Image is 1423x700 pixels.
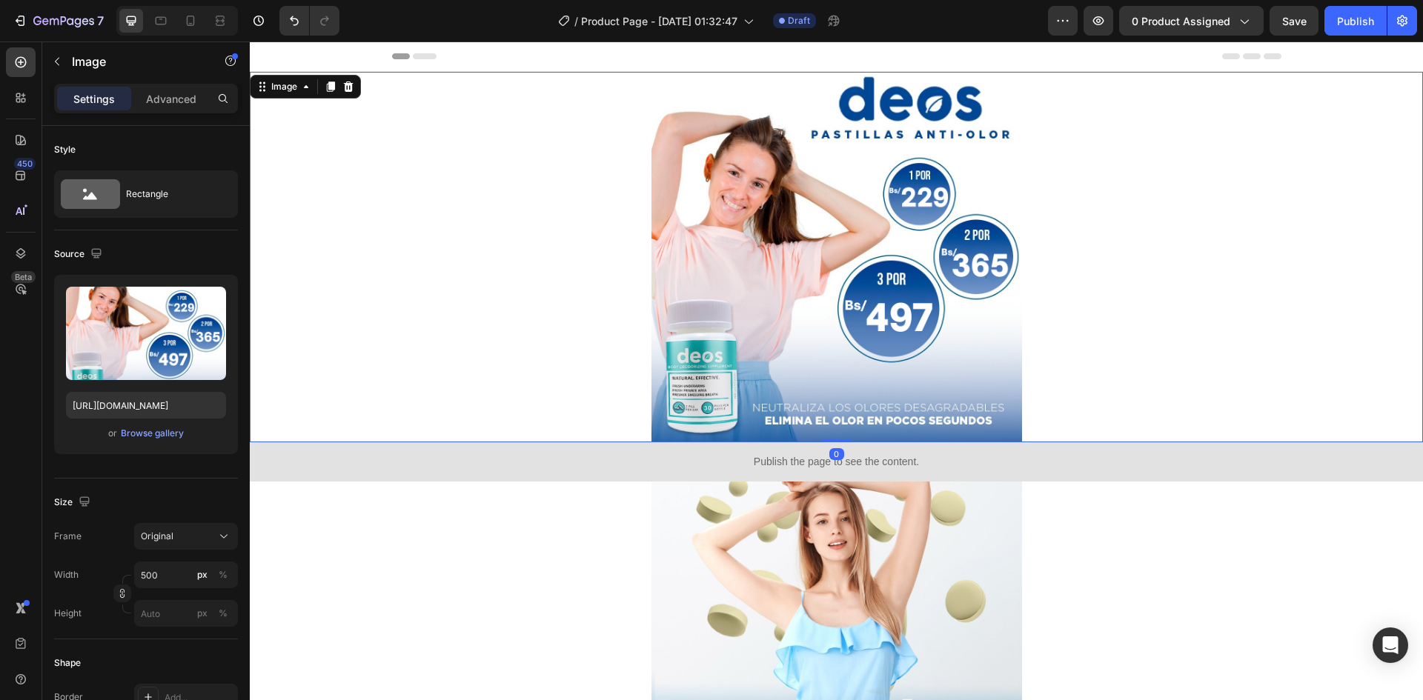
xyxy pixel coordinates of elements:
[1132,13,1230,29] span: 0 product assigned
[1373,627,1408,663] div: Open Intercom Messenger
[580,407,594,419] div: 0
[97,12,104,30] p: 7
[1324,6,1387,36] button: Publish
[121,427,184,440] div: Browse gallery
[126,177,216,211] div: Rectangle
[134,600,238,627] input: px%
[219,607,228,620] div: %
[54,143,76,156] div: Style
[250,41,1423,700] iframe: Design area
[193,566,211,584] button: %
[1282,15,1307,27] span: Save
[54,244,105,264] div: Source
[1270,6,1318,36] button: Save
[54,568,79,581] label: Width
[11,271,36,283] div: Beta
[134,561,238,588] input: px%
[6,6,110,36] button: 7
[108,424,117,442] span: or
[574,13,578,29] span: /
[54,656,81,670] div: Shape
[72,53,198,70] p: Image
[214,566,232,584] button: px
[54,607,82,620] label: Height
[120,426,185,441] button: Browse gallery
[788,14,810,27] span: Draft
[581,13,737,29] span: Product Page - [DATE] 01:32:47
[197,568,208,581] div: px
[1119,6,1264,36] button: 0 product assigned
[66,392,226,419] input: https://example.com/image.jpg
[54,530,82,543] label: Frame
[219,568,228,581] div: %
[214,604,232,622] button: px
[54,493,93,513] div: Size
[14,158,36,170] div: 450
[197,607,208,620] div: px
[146,91,196,107] p: Advanced
[134,523,238,550] button: Original
[73,91,115,107] p: Settings
[193,604,211,622] button: %
[1337,13,1374,29] div: Publish
[66,287,226,380] img: preview-image
[141,530,173,543] span: Original
[279,6,339,36] div: Undo/Redo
